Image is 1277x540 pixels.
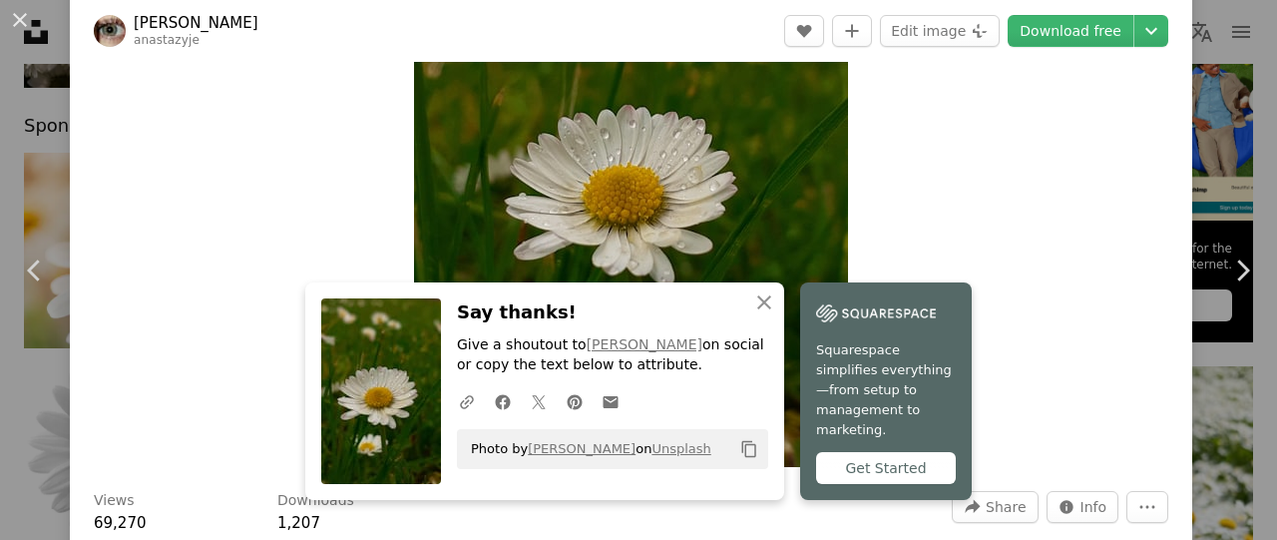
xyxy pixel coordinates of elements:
span: Squarespace simplifies everything—from setup to management to marketing. [816,340,956,440]
a: Share on Pinterest [557,381,593,421]
button: Copy to clipboard [732,432,766,466]
a: anastazyje [134,33,200,47]
h3: Downloads [277,491,354,511]
a: [PERSON_NAME] [587,336,702,352]
button: More Actions [1126,491,1168,523]
a: Download free [1008,15,1133,47]
span: Share [986,492,1026,522]
button: Stats about this image [1047,491,1119,523]
button: Share this image [952,491,1038,523]
a: Share on Twitter [521,381,557,421]
p: Give a shoutout to on social or copy the text below to attribute. [457,335,768,375]
span: Photo by on [461,433,711,465]
span: 69,270 [94,514,147,532]
img: file-1747939142011-51e5cc87e3c9 [816,298,936,328]
a: Share on Facebook [485,381,521,421]
h3: Say thanks! [457,298,768,327]
span: Info [1080,492,1107,522]
button: Choose download size [1134,15,1168,47]
div: Get Started [816,452,956,484]
a: Share over email [593,381,629,421]
a: [PERSON_NAME] [134,13,258,33]
h3: Views [94,491,135,511]
img: Go to Anastazie Novotna's profile [94,15,126,47]
a: Unsplash [651,441,710,456]
a: [PERSON_NAME] [528,441,636,456]
button: Edit image [880,15,1000,47]
a: Squarespace simplifies everything—from setup to management to marketing.Get Started [800,282,972,500]
button: Add to Collection [832,15,872,47]
span: 1,207 [277,514,320,532]
a: Next [1207,175,1277,366]
button: Like [784,15,824,47]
